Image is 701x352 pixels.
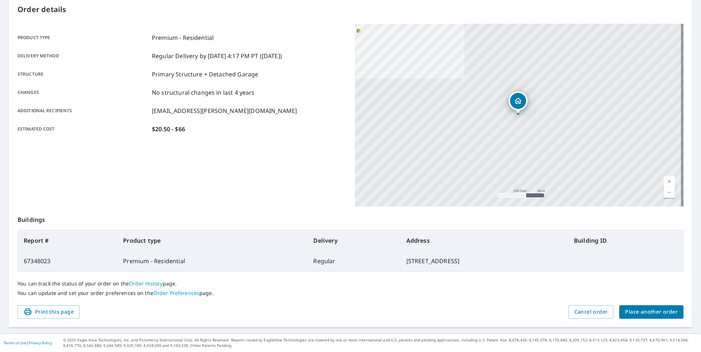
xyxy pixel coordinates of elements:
th: Product type [117,230,307,251]
a: Order Preferences [153,289,199,296]
p: © 2025 Eagle View Technologies, Inc. and Pictometry International Corp. All Rights Reserved. Repo... [63,337,697,348]
a: Order History [129,280,163,287]
p: No structural changes in last 4 years [152,88,255,97]
p: Premium - Residential [152,33,214,42]
span: Cancel order [574,307,608,317]
p: Structure [18,70,149,79]
button: Print this page [18,305,80,319]
p: Changes [18,88,149,97]
div: Dropped pin, building 1, Residential property, 57349 Mesa Dr Yucca Valley, CA 92284 [509,91,528,114]
span: Print this page [23,307,74,317]
th: Delivery [307,230,400,251]
th: Address [401,230,568,251]
p: Primary Structure + Detached Garage [152,70,258,79]
a: Current Level 17, Zoom In [664,176,675,187]
span: Place another order [625,307,678,317]
a: Privacy Policy [28,340,52,345]
th: Report # [18,230,117,251]
p: Buildings [18,207,683,230]
p: You can track the status of your order on the page. [18,280,683,287]
p: You can update and set your order preferences on the page. [18,290,683,296]
td: Premium - Residential [117,251,307,271]
td: Regular [307,251,400,271]
button: Cancel order [568,305,614,319]
p: Order details [18,4,683,15]
td: [STREET_ADDRESS] [401,251,568,271]
p: Product type [18,33,149,42]
p: Additional recipients [18,106,149,115]
p: Regular Delivery by [DATE] 4:17 PM PT ([DATE]) [152,52,282,60]
button: Place another order [619,305,683,319]
p: [EMAIL_ADDRESS][PERSON_NAME][DOMAIN_NAME] [152,106,297,115]
a: Current Level 17, Zoom Out [664,187,675,198]
a: Terms of Use [4,340,26,345]
th: Building ID [568,230,683,251]
td: 67348023 [18,251,117,271]
p: | [4,341,52,345]
p: Estimated cost [18,125,149,133]
p: $20.50 - $66 [152,125,185,133]
p: Delivery method [18,52,149,60]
